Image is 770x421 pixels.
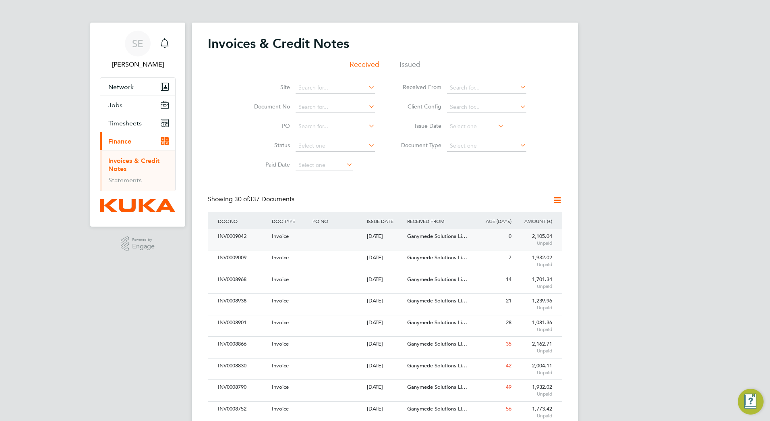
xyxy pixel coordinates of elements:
[100,78,175,96] button: Network
[100,150,175,191] div: Finance
[513,294,554,315] div: 1,239.96
[513,358,554,379] div: 2,004.11
[399,60,420,74] li: Issued
[395,142,441,149] label: Document Type
[407,233,467,240] span: Ganymede Solutions Li…
[506,340,511,347] span: 35
[272,276,289,283] span: Invoice
[350,60,379,74] li: Received
[296,102,375,113] input: Search for...
[738,389,764,415] button: Engage Resource Center
[365,294,406,308] div: [DATE]
[216,212,270,230] div: DOC NO
[100,132,175,150] button: Finance
[515,283,552,290] span: Unpaid
[272,319,289,326] span: Invoice
[407,297,467,304] span: Ganymede Solutions Li…
[216,337,270,352] div: INV0008866
[244,122,290,129] label: PO
[108,101,122,109] span: Jobs
[296,160,353,171] input: Select one
[513,315,554,336] div: 1,081.36
[132,243,155,250] span: Engage
[515,348,552,354] span: Unpaid
[272,405,289,412] span: Invoice
[513,212,554,230] div: AMOUNT (£)
[447,82,526,94] input: Search for...
[108,157,159,173] a: Invoices & Credit Notes
[513,337,554,358] div: 2,162.71
[407,254,467,261] span: Ganymede Solutions Li…
[244,142,290,149] label: Status
[132,236,155,243] span: Powered by
[407,362,467,369] span: Ganymede Solutions Li…
[473,212,513,230] div: AGE (DAYS)
[234,195,294,203] span: 337 Documents
[513,229,554,250] div: 2,105.04
[407,276,467,283] span: Ganymede Solutions Li…
[405,212,473,230] div: RECEIVED FROM
[513,380,554,401] div: 1,932.02
[365,315,406,330] div: [DATE]
[407,383,467,390] span: Ganymede Solutions Li…
[365,229,406,244] div: [DATE]
[407,405,467,412] span: Ganymede Solutions Li…
[296,140,375,152] input: Select one
[216,250,270,265] div: INV0009009
[216,272,270,287] div: INV0008968
[506,405,511,412] span: 56
[515,304,552,311] span: Unpaid
[272,297,289,304] span: Invoice
[365,337,406,352] div: [DATE]
[108,176,142,184] a: Statements
[216,402,270,417] div: INV0008752
[216,315,270,330] div: INV0008901
[447,140,526,152] input: Select one
[100,60,176,69] span: Sharon Edwards
[100,199,176,212] a: Go to home page
[121,236,155,252] a: Powered byEngage
[244,161,290,168] label: Paid Date
[244,83,290,91] label: Site
[506,362,511,369] span: 42
[90,23,185,227] nav: Main navigation
[272,362,289,369] span: Invoice
[234,195,249,203] span: 30 of
[447,121,504,132] input: Select one
[513,250,554,271] div: 1,932.02
[365,272,406,287] div: [DATE]
[208,195,296,204] div: Showing
[506,297,511,304] span: 21
[108,83,134,91] span: Network
[509,233,511,240] span: 0
[407,340,467,347] span: Ganymede Solutions Li…
[395,122,441,129] label: Issue Date
[100,114,175,132] button: Timesheets
[509,254,511,261] span: 7
[108,119,142,127] span: Timesheets
[272,340,289,347] span: Invoice
[365,212,406,230] div: ISSUE DATE
[515,369,552,376] span: Unpaid
[365,358,406,373] div: [DATE]
[100,199,175,212] img: kuka-logo-retina.png
[515,240,552,246] span: Unpaid
[272,233,289,240] span: Invoice
[270,212,310,230] div: DOC TYPE
[272,383,289,390] span: Invoice
[365,380,406,395] div: [DATE]
[407,319,467,326] span: Ganymede Solutions Li…
[513,272,554,293] div: 1,701.34
[395,103,441,110] label: Client Config
[506,319,511,326] span: 28
[216,229,270,244] div: INV0009042
[100,31,176,69] a: SE[PERSON_NAME]
[365,402,406,417] div: [DATE]
[515,261,552,268] span: Unpaid
[310,212,364,230] div: PO NO
[272,254,289,261] span: Invoice
[515,391,552,397] span: Unpaid
[296,121,375,132] input: Search for...
[100,96,175,114] button: Jobs
[506,276,511,283] span: 14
